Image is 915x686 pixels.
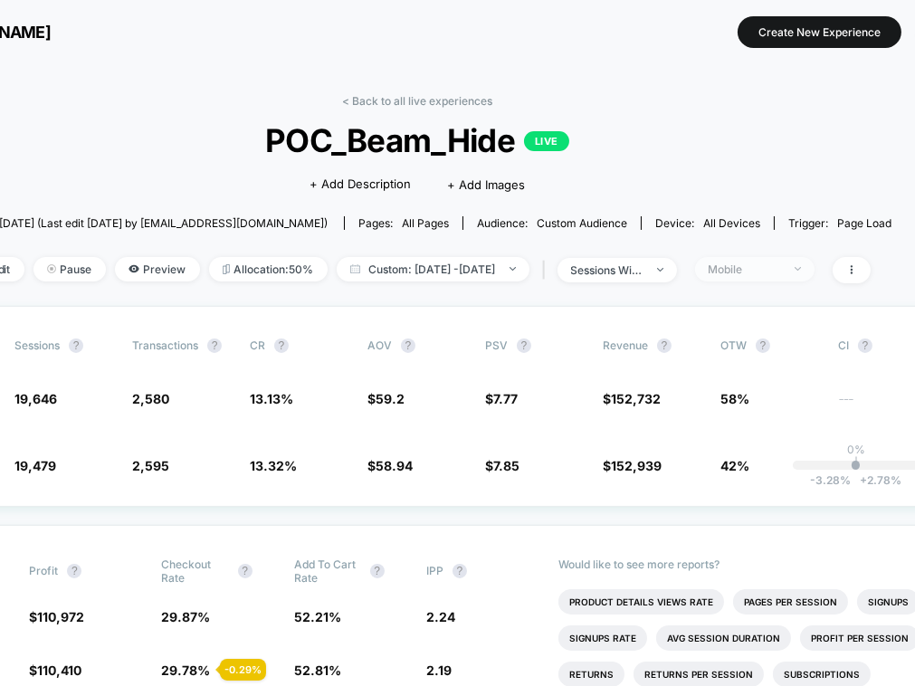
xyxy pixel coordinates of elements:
[447,177,525,192] span: + Add Images
[426,564,443,577] span: IPP
[207,338,222,353] button: ?
[485,458,519,473] span: $
[162,557,229,585] span: Checkout Rate
[250,338,265,352] span: CR
[738,16,901,48] button: Create New Experience
[250,458,297,473] span: 13.32 %
[733,589,848,615] li: Pages Per Session
[539,257,558,283] span: |
[558,625,647,651] li: Signups Rate
[517,338,531,353] button: ?
[453,564,467,578] button: ?
[250,391,293,406] span: 13.13 %
[603,391,661,406] span: $
[656,625,791,651] li: Avg Session Duration
[603,338,648,352] span: Revenue
[370,564,385,578] button: ?
[162,662,211,678] span: 29.78 %
[788,216,891,230] div: Trigger:
[209,257,328,281] span: Allocation: 50%
[132,391,169,406] span: 2,580
[337,257,529,281] span: Custom: [DATE] - [DATE]
[611,391,661,406] span: 152,732
[657,268,663,272] img: end
[69,338,83,353] button: ?
[220,659,266,681] div: - 0.29 %
[47,264,56,273] img: end
[854,456,858,470] p: |
[115,257,200,281] span: Preview
[29,564,58,577] span: Profit
[860,473,867,487] span: +
[132,458,169,473] span: 2,595
[837,216,891,230] span: Page Load
[367,458,413,473] span: $
[524,131,569,151] p: LIVE
[14,338,60,352] span: Sessions
[358,216,449,230] div: Pages:
[611,458,662,473] span: 152,939
[485,391,518,406] span: $
[720,338,820,353] span: OTW
[274,338,289,353] button: ?
[571,263,643,277] div: sessions with impression
[847,443,865,456] p: 0%
[14,458,56,473] span: 19,479
[485,338,508,352] span: PSV
[603,458,662,473] span: $
[238,564,253,578] button: ?
[14,391,57,406] span: 19,646
[510,267,516,271] img: end
[294,557,361,585] span: Add To Cart Rate
[720,458,749,473] span: 42%
[401,338,415,353] button: ?
[703,216,760,230] span: all devices
[162,609,211,624] span: 29.87 %
[493,458,519,473] span: 7.85
[795,267,801,271] img: end
[223,264,230,274] img: rebalance
[367,391,405,406] span: $
[342,94,492,108] a: < Back to all live experiences
[402,216,449,230] span: all pages
[33,257,106,281] span: Pause
[641,216,774,230] span: Device:
[426,662,452,678] span: 2.19
[558,589,724,615] li: Product Details Views Rate
[477,216,627,230] div: Audience:
[720,391,749,406] span: 58%
[350,264,360,273] img: calendar
[756,338,770,353] button: ?
[851,473,901,487] span: 2.78 %
[294,609,341,624] span: 52.21 %
[367,338,392,352] span: AOV
[537,216,627,230] span: Custom Audience
[493,391,518,406] span: 7.77
[67,564,81,578] button: ?
[294,662,341,678] span: 52.81 %
[657,338,672,353] button: ?
[709,262,781,276] div: Mobile
[858,338,872,353] button: ?
[310,176,411,194] span: + Add Description
[376,458,413,473] span: 58.94
[426,609,455,624] span: 2.24
[132,338,198,352] span: Transactions
[810,473,851,487] span: -3.28 %
[376,391,405,406] span: 59.2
